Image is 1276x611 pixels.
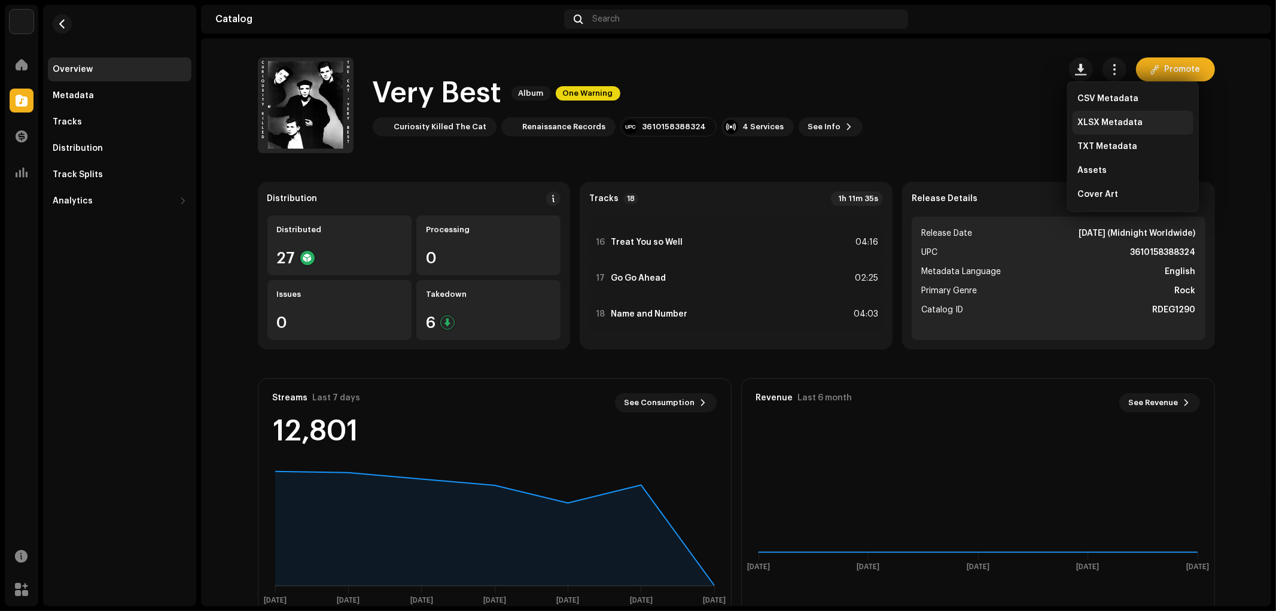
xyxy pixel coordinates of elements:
[504,120,518,134] img: 3c26592f-0989-4d50-bb36-1bf54fc9abc9
[511,86,551,101] span: Album
[799,117,863,136] button: See Info
[921,303,963,317] span: Catalog ID
[53,196,93,206] div: Analytics
[743,122,784,132] div: 4 Services
[808,115,841,139] span: See Info
[1077,166,1107,175] span: Assets
[556,597,579,604] text: [DATE]
[277,225,402,235] div: Distributed
[1165,57,1201,81] span: Promote
[523,122,606,132] div: Renaissance Records
[1136,57,1215,81] button: Promote
[703,597,726,604] text: [DATE]
[623,193,638,204] p-badge: 18
[1186,563,1209,571] text: [DATE]
[921,284,977,298] span: Primary Genre
[48,84,191,108] re-m-nav-item: Metadata
[852,271,878,285] div: 02:25
[483,597,506,604] text: [DATE]
[373,74,502,113] h1: Very Best
[10,10,34,34] img: 0029baec-73b5-4e5b-bf6f-b72015a23c67
[426,290,551,299] div: Takedown
[921,265,1001,279] span: Metadata Language
[1131,245,1196,260] strong: 3610158388324
[264,597,287,604] text: [DATE]
[852,307,878,321] div: 04:03
[611,309,687,319] strong: Name and Number
[273,393,308,403] div: Streams
[912,194,977,203] strong: Release Details
[1165,265,1196,279] strong: English
[48,136,191,160] re-m-nav-item: Distribution
[1077,118,1143,127] span: XLSX Metadata
[592,14,620,24] span: Search
[337,597,360,604] text: [DATE]
[615,393,717,412] button: See Consumption
[967,563,989,571] text: [DATE]
[48,57,191,81] re-m-nav-item: Overview
[1129,391,1178,415] span: See Revenue
[831,191,883,206] div: 1h 11m 35s
[1119,393,1200,412] button: See Revenue
[629,597,652,604] text: [DATE]
[53,170,103,180] div: Track Splits
[1077,190,1118,199] span: Cover Art
[1153,303,1196,317] strong: RDEG1290
[53,65,93,74] div: Overview
[313,393,361,403] div: Last 7 days
[857,563,879,571] text: [DATE]
[410,597,433,604] text: [DATE]
[611,238,683,247] strong: Treat You so Well
[852,235,878,250] div: 04:16
[1077,142,1137,151] span: TXT Metadata
[53,91,94,101] div: Metadata
[625,391,695,415] span: See Consumption
[1175,284,1196,298] strong: Rock
[1077,94,1138,104] span: CSV Metadata
[1076,563,1099,571] text: [DATE]
[642,122,706,132] div: 3610158388324
[1079,226,1196,241] strong: [DATE] (Midnight Worldwide)
[426,225,551,235] div: Processing
[48,189,191,213] re-m-nav-dropdown: Analytics
[267,194,318,203] div: Distribution
[375,120,389,134] img: edc022c9-0810-4f29-8c58-d623cc780b94
[756,393,793,403] div: Revenue
[53,144,103,153] div: Distribution
[611,273,666,283] strong: Go Go Ahead
[921,226,972,241] span: Release Date
[48,110,191,134] re-m-nav-item: Tracks
[1238,10,1257,29] img: 1b2f6ba0-9592-4cb9-a9c9-59d21a4724ca
[277,290,402,299] div: Issues
[53,117,82,127] div: Tracks
[48,163,191,187] re-m-nav-item: Track Splits
[747,563,770,571] text: [DATE]
[394,122,487,132] div: Curiosity Killed The Cat
[921,245,937,260] span: UPC
[215,14,559,24] div: Catalog
[589,194,619,203] strong: Tracks
[798,393,852,403] div: Last 6 month
[556,86,620,101] span: One Warning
